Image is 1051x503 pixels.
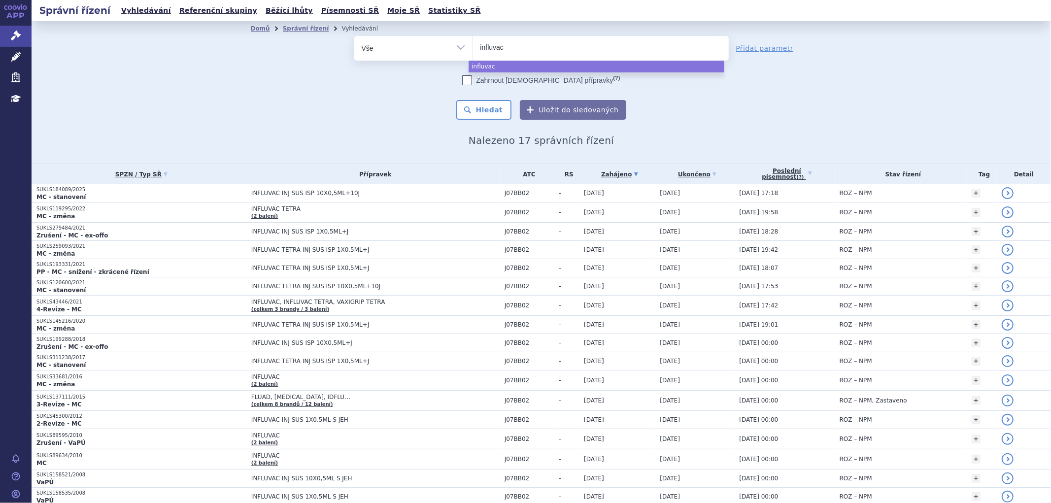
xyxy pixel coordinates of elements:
span: [DATE] [584,358,604,365]
span: [DATE] 19:58 [740,209,779,216]
a: + [972,415,981,424]
strong: Zrušení - VaPÚ [36,439,86,446]
a: Vyhledávání [118,4,174,17]
span: ROZ – NPM [840,246,872,253]
span: INFLUVAC INJ SUS ISP 10X0,5ML+J [251,339,498,346]
a: detail [1002,280,1014,292]
span: - [559,283,579,290]
span: [DATE] [660,209,680,216]
span: J07BB02 [505,246,554,253]
span: INFLUVAC TETRA INJ SUS ISP 1X0,5ML+J [251,358,498,365]
span: [DATE] [660,358,680,365]
a: + [972,357,981,366]
span: [DATE] [584,265,604,271]
th: Detail [997,164,1051,184]
strong: MC - změna [36,213,75,220]
span: INFLUVAC INJ SUS 1X0,5ML S JEH [251,493,498,500]
span: [DATE] 00:00 [740,339,779,346]
p: SUKLS45300/2012 [36,413,246,420]
strong: MC - stanovení [36,287,86,294]
span: FLUAD, [MEDICAL_DATA], IDFLU… [251,394,498,401]
span: [DATE] [584,228,604,235]
h2: Správní řízení [32,3,118,17]
a: (celkem 3 brandy / 3 balení) [251,306,329,312]
strong: VaPÚ [36,479,54,486]
span: ROZ – NPM [840,493,872,500]
span: - [559,493,579,500]
span: INFLUVAC INJ SUS 1X0,5ML S JEH [251,416,498,423]
span: J07BB02 [505,358,554,365]
a: detail [1002,472,1014,484]
span: J07BB02 [505,209,554,216]
span: [DATE] 17:42 [740,302,779,309]
span: [DATE] 00:00 [740,475,779,482]
span: - [559,209,579,216]
a: + [972,376,981,385]
a: + [972,245,981,254]
a: detail [1002,374,1014,386]
span: [DATE] [584,397,604,404]
a: (celkem 8 brandů / 12 balení) [251,402,333,407]
span: [DATE] 18:28 [740,228,779,235]
strong: Zrušení - MC - ex-offo [36,232,108,239]
span: [DATE] [584,456,604,463]
span: [DATE] [660,436,680,442]
span: [DATE] [660,493,680,500]
a: (2 balení) [251,213,278,219]
span: ROZ – NPM [840,358,872,365]
span: ROZ – NPM [840,265,872,271]
span: [DATE] [660,190,680,197]
p: SUKLS184089/2025 [36,186,246,193]
span: [DATE] [584,190,604,197]
a: Statistiky SŘ [425,4,483,17]
p: SUKLS158521/2008 [36,471,246,478]
span: - [559,358,579,365]
span: - [559,246,579,253]
p: SUKLS145216/2020 [36,318,246,325]
span: ROZ – NPM [840,339,872,346]
span: ROZ – NPM [840,302,872,309]
span: [DATE] 00:00 [740,456,779,463]
span: Nalezeno 17 správních řízení [469,134,614,146]
p: SUKLS120600/2021 [36,279,246,286]
th: Tag [967,164,997,184]
span: [DATE] [584,246,604,253]
a: Moje SŘ [384,4,423,17]
a: (2 balení) [251,460,278,466]
span: [DATE] 00:00 [740,493,779,500]
span: J07BB02 [505,436,554,442]
strong: PP - MC - snížení - zkrácené řízení [36,268,149,275]
span: INFLUVAC [251,432,498,439]
a: Zahájeno [584,168,655,181]
span: - [559,321,579,328]
strong: MC - stanovení [36,194,86,201]
span: [DATE] [660,321,680,328]
span: [DATE] 19:01 [740,321,779,328]
a: detail [1002,300,1014,311]
span: [DATE] [660,283,680,290]
span: INFLUVAC TETRA INJ SUS ISP 10X0,5ML+10J [251,283,498,290]
a: + [972,492,981,501]
span: INFLUVAC TETRA INJ SUS ISP 1X0,5ML+J [251,321,498,328]
span: [DATE] [584,493,604,500]
a: Referenční skupiny [176,4,260,17]
a: (2 balení) [251,440,278,445]
span: INFLUVAC, INFLUVAC TETRA, VAXIGRIP TETRA [251,299,498,305]
span: [DATE] 17:18 [740,190,779,197]
span: J07BB02 [505,397,554,404]
span: - [559,265,579,271]
span: - [559,436,579,442]
abbr: (?) [797,174,804,180]
a: detail [1002,187,1014,199]
th: RS [554,164,579,184]
span: J07BB02 [505,228,554,235]
span: ROZ – NPM [840,209,872,216]
a: + [972,208,981,217]
span: J07BB02 [505,190,554,197]
strong: MC - změna [36,250,75,257]
span: [DATE] 00:00 [740,416,779,423]
strong: MC - stanovení [36,362,86,369]
a: detail [1002,262,1014,274]
a: SPZN / Typ SŘ [36,168,246,181]
span: - [559,456,579,463]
